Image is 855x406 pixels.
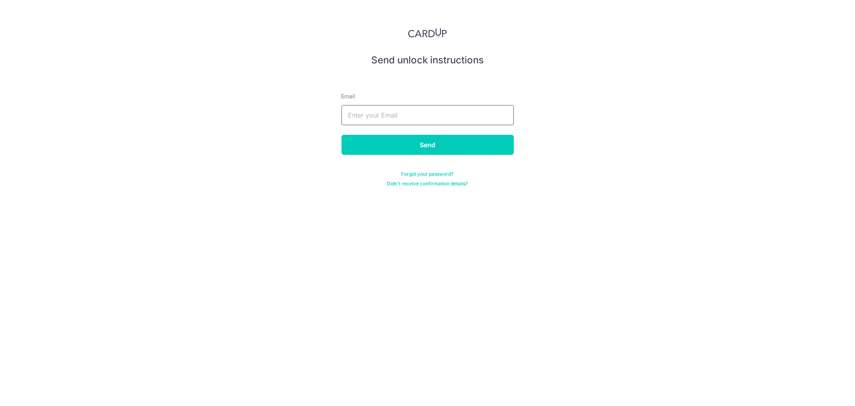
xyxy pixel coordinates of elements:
[387,181,468,187] a: Didn't receive confirmation details?
[342,93,355,99] span: translation missing: en.devise.label.Email
[342,105,514,125] input: Enter your Email
[342,135,514,155] input: Send
[342,54,514,67] h5: Send unlock instructions
[408,28,447,38] img: CardUp Logo
[402,171,454,177] a: Forgot your password?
